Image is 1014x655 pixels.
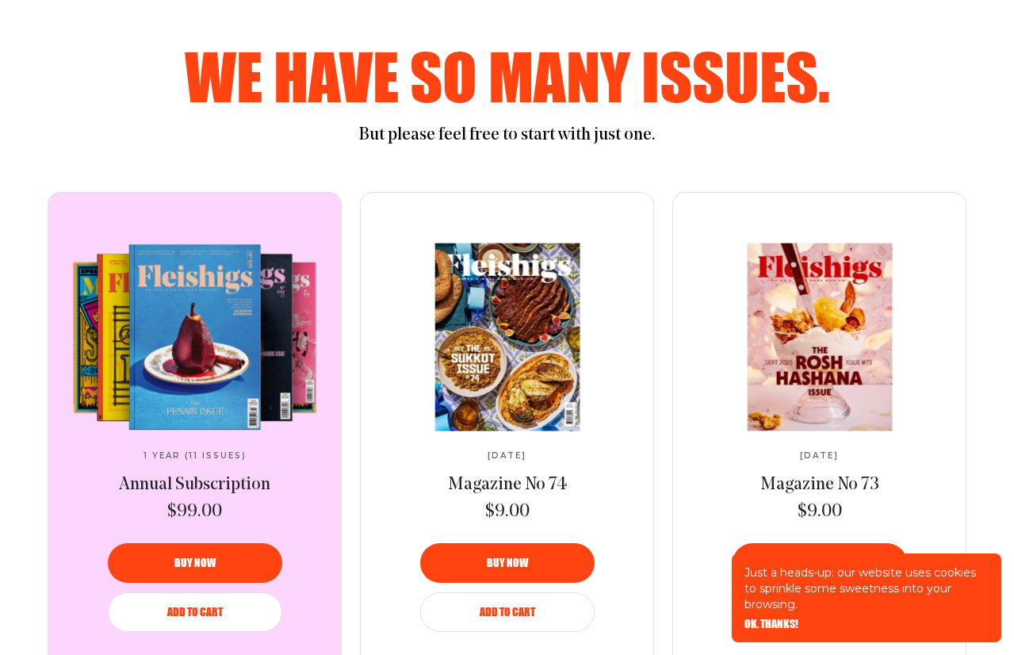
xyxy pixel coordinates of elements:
p: But please feel free to start with just one. [95,124,919,147]
span: [DATE] [488,451,526,461]
span: Buy now [174,557,216,569]
a: Magazine No 73Magazine No 73 [687,243,952,431]
h2: We have so many issues. [95,44,919,108]
button: Buy now [733,543,907,583]
a: Magazine No 73 [760,473,879,497]
span: Buy now [487,557,528,569]
img: Magazine No 73 [687,243,952,431]
span: 1 Year (11 Issues) [143,451,247,461]
button: OK, THANKS! [744,619,798,630]
span: $99.00 [167,500,222,524]
button: Buy now [420,543,595,583]
a: Magazine No 74 [448,473,567,497]
span: Add to Cart [480,607,535,618]
span: [DATE] [800,451,839,461]
span: Magazine No 74 [448,476,567,494]
button: Add to Cart [420,592,595,632]
span: Add to Cart [167,607,223,618]
button: Add to Cart [108,592,282,632]
a: Annual SubscriptionAnnual Subscription [63,243,327,431]
span: Annual Subscription [119,476,270,494]
span: Magazine No 73 [760,476,879,494]
a: Annual Subscription [119,473,270,497]
span: $9.00 [798,500,842,524]
span: $9.00 [485,500,530,524]
a: Magazine No 74Magazine No 74 [375,243,640,431]
button: Buy now [108,543,282,583]
p: Just a heads-up: our website uses cookies to sprinkle some sweetness into your browsing. [744,565,989,612]
img: Magazine No 74 [374,243,640,431]
img: Annual Subscription [63,243,327,431]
